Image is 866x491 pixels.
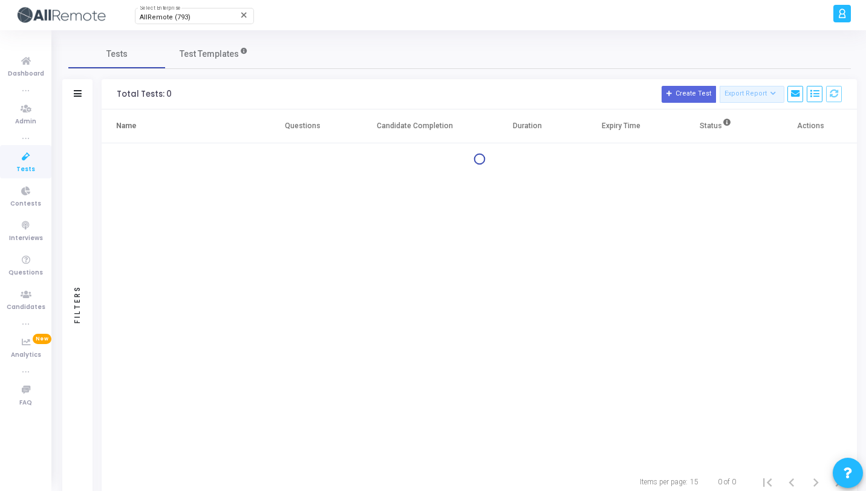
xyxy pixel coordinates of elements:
th: Status [668,109,763,143]
mat-icon: Clear [239,10,249,20]
div: Total Tests: 0 [117,89,172,99]
span: FAQ [19,398,32,408]
span: Test Templates [180,48,239,60]
th: Expiry Time [574,109,668,143]
div: Filters [72,238,83,371]
th: Candidate Completion [349,109,480,143]
span: Contests [10,199,41,209]
button: Create Test [662,86,716,103]
th: Actions [763,109,857,143]
th: Duration [481,109,575,143]
span: AllRemote (793) [140,13,190,21]
span: Questions [8,268,43,278]
span: Candidates [7,302,45,313]
img: logo [15,3,106,27]
th: Questions [256,109,350,143]
span: Tests [106,48,128,60]
div: 15 [690,476,698,487]
button: Export Report [720,86,784,103]
span: Tests [16,164,35,175]
span: Interviews [9,233,43,244]
span: Admin [15,117,36,127]
th: Name [102,109,256,143]
div: Items per page: [640,476,688,487]
span: Analytics [11,350,41,360]
div: 0 of 0 [718,476,736,487]
span: Dashboard [8,69,44,79]
span: New [33,334,51,344]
